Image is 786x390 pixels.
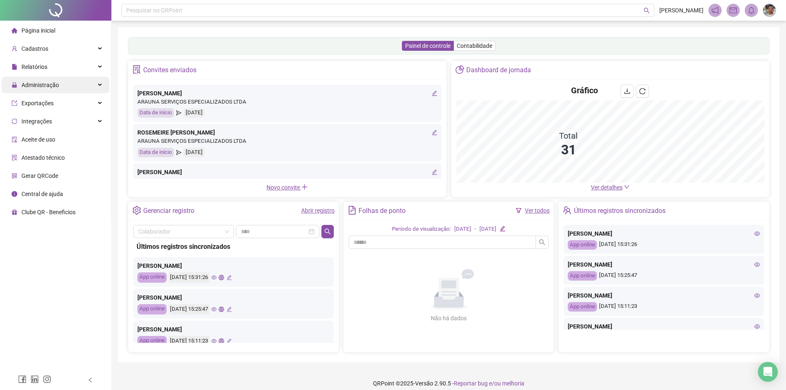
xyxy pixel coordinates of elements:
span: solution [132,65,141,74]
span: instagram [43,375,51,383]
div: [DATE] 15:31:26 [568,240,760,250]
div: App online [137,304,167,314]
span: Painel de controle [405,43,451,49]
div: [PERSON_NAME] [137,89,437,98]
div: [PERSON_NAME] [568,291,760,300]
a: Ver todos [525,207,550,214]
span: Atestado técnico [21,154,65,161]
span: file-text [348,206,356,215]
span: Cadastros [21,45,48,52]
span: Reportar bug e/ou melhoria [454,380,524,387]
span: Central de ajuda [21,191,63,197]
div: ARAUNA SERVIÇOS ESPECIALIZADOS LTDA [137,137,437,146]
span: file [12,64,17,70]
div: ROSEMEIRE [PERSON_NAME] [137,128,437,137]
span: edit [432,169,437,175]
span: Página inicial [21,27,55,34]
span: global [219,307,224,312]
div: - [474,225,476,234]
span: solution [12,155,17,161]
div: [DATE] 15:25:47 [169,304,209,314]
span: Novo convite [267,184,308,191]
span: eye [754,231,760,236]
span: Versão [415,380,433,387]
span: mail [729,7,737,14]
span: global [219,275,224,280]
span: team [563,206,571,215]
div: [DATE] 15:31:26 [169,272,209,283]
span: Contabilidade [457,43,492,49]
div: [DATE] [479,225,496,234]
div: [DATE] [184,108,205,118]
div: [DATE] 15:11:23 [169,336,209,346]
span: Administração [21,82,59,88]
span: eye [754,293,760,298]
span: qrcode [12,173,17,179]
a: Abrir registro [301,207,335,214]
div: Gerenciar registro [143,204,194,218]
span: send [176,148,182,157]
span: eye [211,307,217,312]
span: eye [211,338,217,344]
div: [PERSON_NAME] [137,261,330,270]
span: audit [12,137,17,142]
div: [DATE] [184,148,205,157]
span: lock [12,82,17,88]
span: Relatórios [21,64,47,70]
span: edit [227,307,232,312]
span: eye [211,275,217,280]
div: App online [568,271,597,281]
div: App online [137,336,167,346]
div: Folhas de ponto [359,204,406,218]
div: [PERSON_NAME] [568,322,760,331]
span: home [12,28,17,33]
div: ARAUNA SERVIÇOS ESPECIALIZADOS LTDA [137,177,437,185]
span: pie-chart [456,65,464,74]
span: edit [432,90,437,96]
span: user-add [12,46,17,52]
div: App online [568,240,597,250]
div: Últimos registros sincronizados [574,204,666,218]
span: bell [748,7,755,14]
div: Data de início [137,148,174,157]
span: edit [227,275,232,280]
span: info-circle [12,191,17,197]
div: Período de visualização: [392,225,451,234]
span: Integrações [21,118,52,125]
span: global [219,338,224,344]
div: Data de início [137,108,174,118]
span: notification [711,7,719,14]
span: facebook [18,375,26,383]
div: Convites enviados [143,63,196,77]
span: eye [754,262,760,267]
div: ARAUNA SERVIÇOS ESPECIALIZADOS LTDA [137,98,437,106]
div: [PERSON_NAME] [568,260,760,269]
span: edit [227,338,232,344]
span: linkedin [31,375,39,383]
span: Clube QR - Beneficios [21,209,76,215]
span: setting [132,206,141,215]
span: search [539,239,545,246]
span: filter [516,208,522,213]
div: [PERSON_NAME] [568,229,760,238]
span: edit [432,130,437,135]
h4: Gráfico [571,85,598,96]
span: Aceite de uso [21,136,55,143]
div: [DATE] 15:25:47 [568,271,760,281]
div: [PERSON_NAME] [137,293,330,302]
span: send [176,108,182,118]
div: Últimos registros sincronizados [137,241,330,252]
span: search [644,7,650,14]
span: download [624,88,630,95]
a: Ver detalhes down [591,184,630,191]
span: sync [12,118,17,124]
div: Dashboard de jornada [466,63,531,77]
div: App online [568,302,597,312]
span: Exportações [21,100,54,106]
span: eye [754,324,760,329]
div: [DATE] [454,225,471,234]
div: [PERSON_NAME] [137,168,437,177]
span: plus [301,184,308,190]
span: edit [500,226,505,231]
div: Não há dados [411,314,487,323]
